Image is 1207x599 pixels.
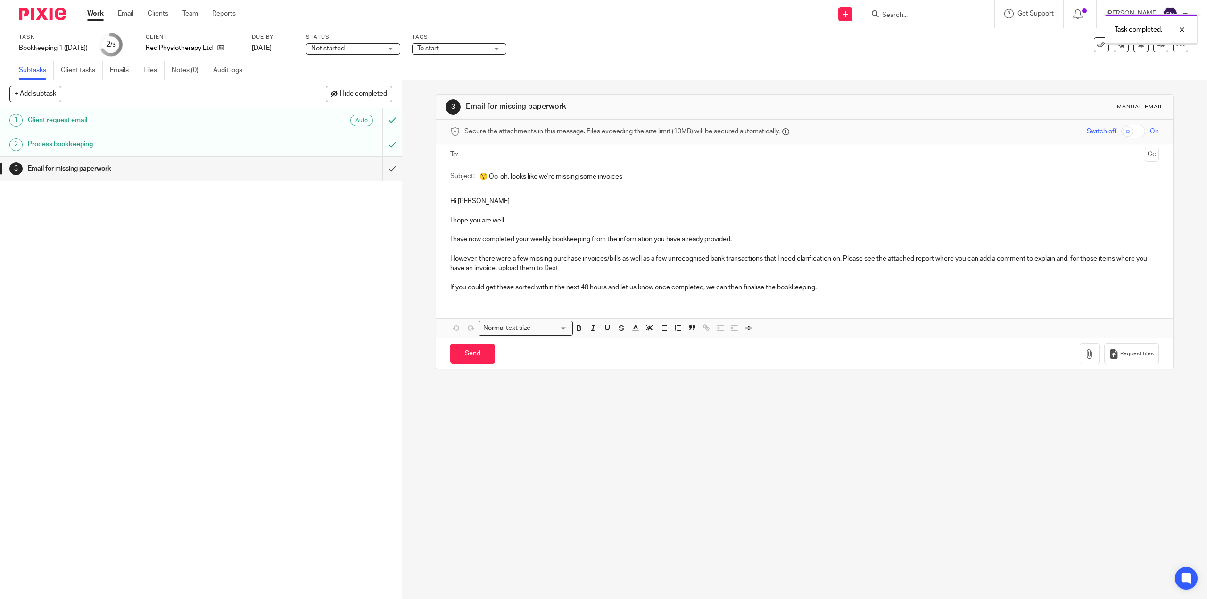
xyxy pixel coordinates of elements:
p: Red Physiotherapy Ltd [146,43,213,53]
input: Search for option [533,323,567,333]
div: Search for option [479,321,573,336]
img: Pixie [19,8,66,20]
a: Email [118,9,133,18]
p: Hi [PERSON_NAME] [450,197,1158,206]
h1: Email for missing paperwork [28,162,258,176]
span: Hide completed [340,90,387,98]
h1: Client request email [28,113,258,127]
label: Task [19,33,88,41]
a: Reports [212,9,236,18]
small: /3 [110,42,116,48]
div: 2 [106,39,116,50]
p: I have now completed your weekly bookkeeping from the information you have already provided. [450,235,1158,244]
label: Subject: [450,172,475,181]
span: Secure the attachments in this message. Files exceeding the size limit (10MB) will be secured aut... [464,127,780,136]
span: Not started [311,45,345,52]
div: 3 [9,162,23,175]
a: Clients [148,9,168,18]
a: Files [143,61,165,80]
a: Audit logs [213,61,249,80]
label: Tags [412,33,506,41]
label: Due by [252,33,294,41]
p: If you could get these sorted within the next 48 hours and let us know once completed, we can the... [450,283,1158,292]
p: However, there were a few missing purchase invoices/bills as well as a few unrecognised bank tran... [450,254,1158,273]
span: [DATE] [252,45,272,51]
h1: Email for missing paperwork [466,102,825,112]
h1: Process bookkeeping [28,137,258,151]
button: Cc [1145,148,1159,162]
p: Task completed. [1115,25,1162,34]
span: On [1150,127,1159,136]
div: 3 [446,99,461,115]
button: Hide completed [326,86,392,102]
button: Request files [1104,343,1159,364]
span: To start [417,45,439,52]
span: Switch off [1087,127,1116,136]
span: Normal text size [481,323,532,333]
div: 1 [9,114,23,127]
p: I hope you are well. [450,216,1158,225]
a: Notes (0) [172,61,206,80]
a: Subtasks [19,61,54,80]
div: 2 [9,138,23,151]
div: Bookkeeping 1 (Monday) [19,43,88,53]
label: Client [146,33,240,41]
div: Auto [350,115,373,126]
a: Team [182,9,198,18]
a: Work [87,9,104,18]
input: Send [450,344,495,364]
span: Request files [1120,350,1154,358]
label: Status [306,33,400,41]
button: + Add subtask [9,86,61,102]
div: Bookkeeping 1 ([DATE]) [19,43,88,53]
a: Emails [110,61,136,80]
label: To: [450,150,461,159]
div: Manual email [1117,103,1164,111]
a: Client tasks [61,61,103,80]
img: svg%3E [1163,7,1178,22]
